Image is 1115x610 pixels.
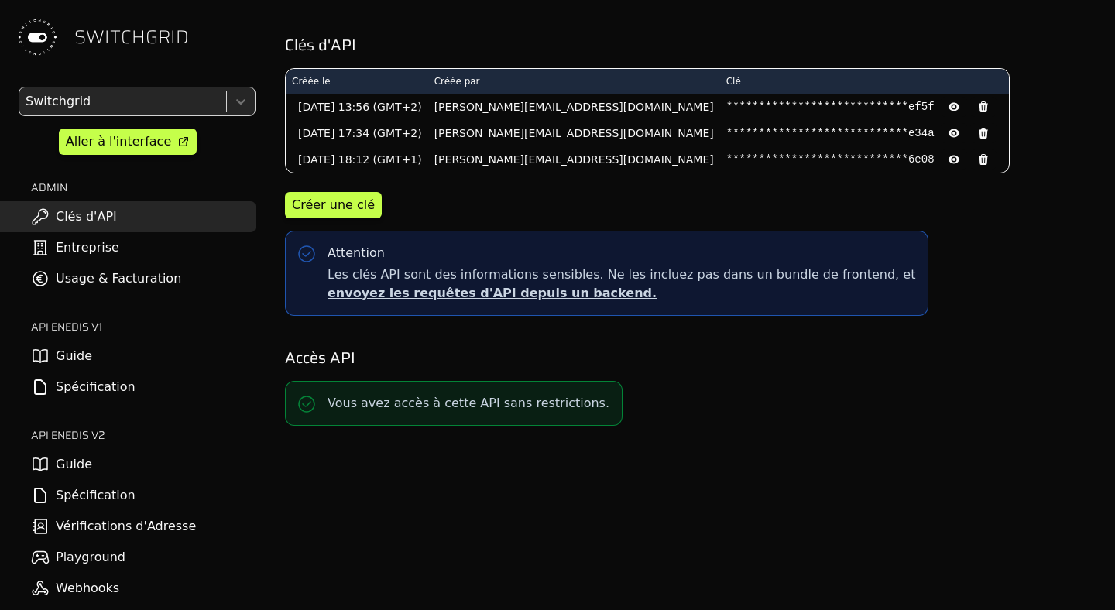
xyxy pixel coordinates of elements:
h2: API ENEDIS v1 [31,319,256,334]
td: [DATE] 18:12 (GMT+1) [286,146,428,173]
td: [PERSON_NAME][EMAIL_ADDRESS][DOMAIN_NAME] [428,146,720,173]
h2: Clés d'API [285,34,1093,56]
div: Attention [328,244,385,262]
h2: Accès API [285,347,1093,368]
td: [PERSON_NAME][EMAIL_ADDRESS][DOMAIN_NAME] [428,120,720,146]
td: [DATE] 17:34 (GMT+2) [286,120,428,146]
th: Créée le [286,69,428,94]
span: SWITCHGRID [74,25,189,50]
span: Les clés API sont des informations sensibles. Ne les incluez pas dans un bundle de frontend, et [328,266,915,303]
p: envoyez les requêtes d'API depuis un backend. [328,284,915,303]
th: Clé [720,69,1009,94]
p: Vous avez accès à cette API sans restrictions. [328,394,609,413]
div: Créer une clé [292,196,375,214]
button: Créer une clé [285,192,382,218]
th: Créée par [428,69,720,94]
h2: ADMIN [31,180,256,195]
div: Aller à l'interface [66,132,171,151]
td: [DATE] 13:56 (GMT+2) [286,94,428,120]
a: Aller à l'interface [59,129,197,155]
h2: API ENEDIS v2 [31,427,256,443]
img: Switchgrid Logo [12,12,62,62]
td: [PERSON_NAME][EMAIL_ADDRESS][DOMAIN_NAME] [428,94,720,120]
